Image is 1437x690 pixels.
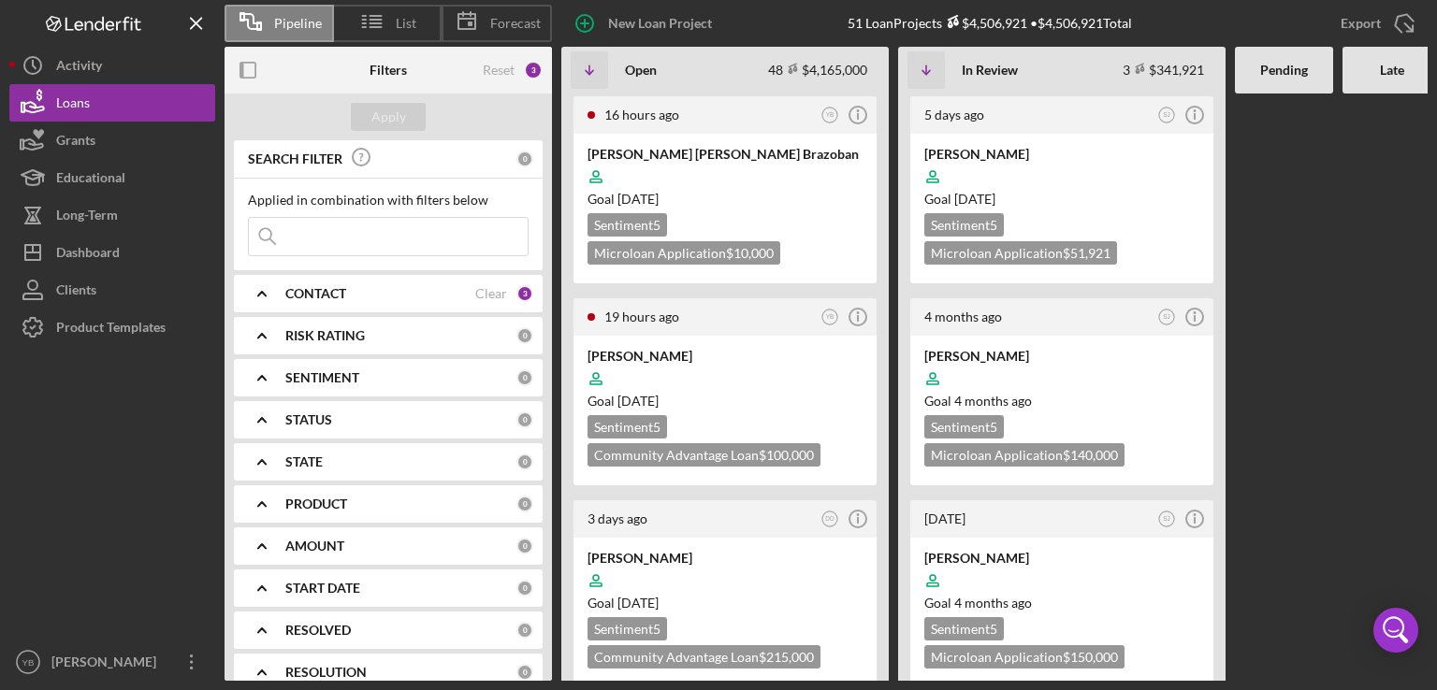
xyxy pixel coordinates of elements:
text: SJ [1163,111,1170,118]
text: YB [826,313,835,320]
div: 0 [516,151,533,167]
b: STATUS [285,412,332,427]
time: 2025-08-24 17:50 [588,510,647,526]
time: 2025-04-21 19:07 [924,309,1002,324]
button: Educational [9,159,215,196]
button: Activity [9,47,215,84]
div: 3 [516,285,533,302]
button: New Loan Project [561,5,731,42]
time: 05/12/2025 [954,393,1032,409]
b: In Review [962,63,1018,78]
a: 4 months agoSJ[PERSON_NAME]Goal 4 months agoSentiment5Microloan Application$140,000 [907,295,1216,488]
a: 3 days agoDO[PERSON_NAME]Goal [DATE]Sentiment5Community Advantage Loan$215,000 [571,497,879,690]
time: 05/03/2025 [954,595,1032,611]
div: 51 Loan Projects • $4,506,921 Total [848,15,1132,31]
button: SJ [1154,507,1180,532]
button: SJ [1154,103,1180,128]
div: [PERSON_NAME] [588,549,863,568]
div: 0 [516,369,533,386]
span: Forecast [490,16,541,31]
b: SEARCH FILTER [248,151,342,166]
button: YB [818,305,843,330]
text: SJ [1163,313,1170,320]
div: Microloan Application $51,921 [924,241,1117,265]
time: 09/28/2025 [954,191,995,207]
div: Sentiment 5 [924,415,1004,438]
span: Goal [588,191,659,207]
div: [PERSON_NAME] [924,347,1199,366]
div: 3 [524,61,543,79]
div: 0 [516,538,533,554]
span: Goal [924,595,1032,611]
div: [PERSON_NAME] [PERSON_NAME] Brazoban [588,145,863,164]
b: PRODUCT [285,496,347,511]
div: Educational [56,159,125,201]
button: Grants [9,122,215,159]
div: Microloan Application $150,000 [924,645,1125,668]
button: YB[PERSON_NAME] [9,643,215,681]
time: 10/10/2025 [617,191,659,207]
a: Long-Term [9,196,215,234]
div: 48 $4,165,000 [768,62,867,78]
div: Community Advantage Loan $215,000 [588,645,820,668]
time: 2025-03-14 16:18 [924,510,965,526]
time: 2025-08-26 20:36 [604,107,679,122]
div: Activity [56,47,102,89]
text: YB [22,657,35,668]
b: RESOLVED [285,623,351,638]
button: Dashboard [9,234,215,271]
div: Open Intercom Messenger [1373,608,1418,653]
div: 0 [516,664,533,681]
div: Clear [475,286,507,301]
div: 0 [516,327,533,344]
div: Microloan Application $140,000 [924,443,1125,467]
b: SENTIMENT [285,370,359,385]
div: 0 [516,496,533,512]
b: Open [625,63,657,78]
div: Apply [371,103,406,131]
span: Goal [588,595,659,611]
a: 19 hours agoYB[PERSON_NAME]Goal [DATE]Sentiment5Community Advantage Loan$100,000 [571,295,879,488]
b: AMOUNT [285,539,344,553]
div: Sentiment 5 [588,617,667,640]
div: Sentiment 5 [924,213,1004,237]
b: Late [1380,63,1404,78]
div: 0 [516,580,533,597]
time: 11/04/2025 [617,393,659,409]
button: Product Templates [9,309,215,346]
text: SJ [1163,515,1170,522]
button: Apply [351,103,426,131]
div: Long-Term [56,196,118,238]
b: START DATE [285,581,360,596]
button: SJ [1154,305,1180,330]
div: 0 [516,453,533,470]
div: Loans [56,84,90,126]
div: Microloan Application $10,000 [588,241,780,265]
a: [DATE]SJ[PERSON_NAME]Goal 4 months agoSentiment5Microloan Application$150,000 [907,497,1216,690]
div: Sentiment 5 [924,617,1004,640]
time: 2025-08-26 17:15 [604,309,679,324]
a: 5 days agoSJ[PERSON_NAME]Goal [DATE]Sentiment5Microloan Application$51,921 [907,93,1216,286]
div: 0 [516,411,533,428]
text: DO [825,515,835,522]
div: [PERSON_NAME] [924,145,1199,164]
span: Goal [588,393,659,409]
span: List [396,16,416,31]
button: Clients [9,271,215,309]
div: Dashboard [56,234,120,276]
div: Reset [483,63,515,78]
time: 09/27/2025 [617,595,659,611]
div: Grants [56,122,95,164]
div: [PERSON_NAME] [588,347,863,366]
button: Loans [9,84,215,122]
b: RISK RATING [285,328,365,343]
div: 0 [516,622,533,639]
b: RESOLUTION [285,665,367,680]
div: $4,506,921 [942,15,1027,31]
